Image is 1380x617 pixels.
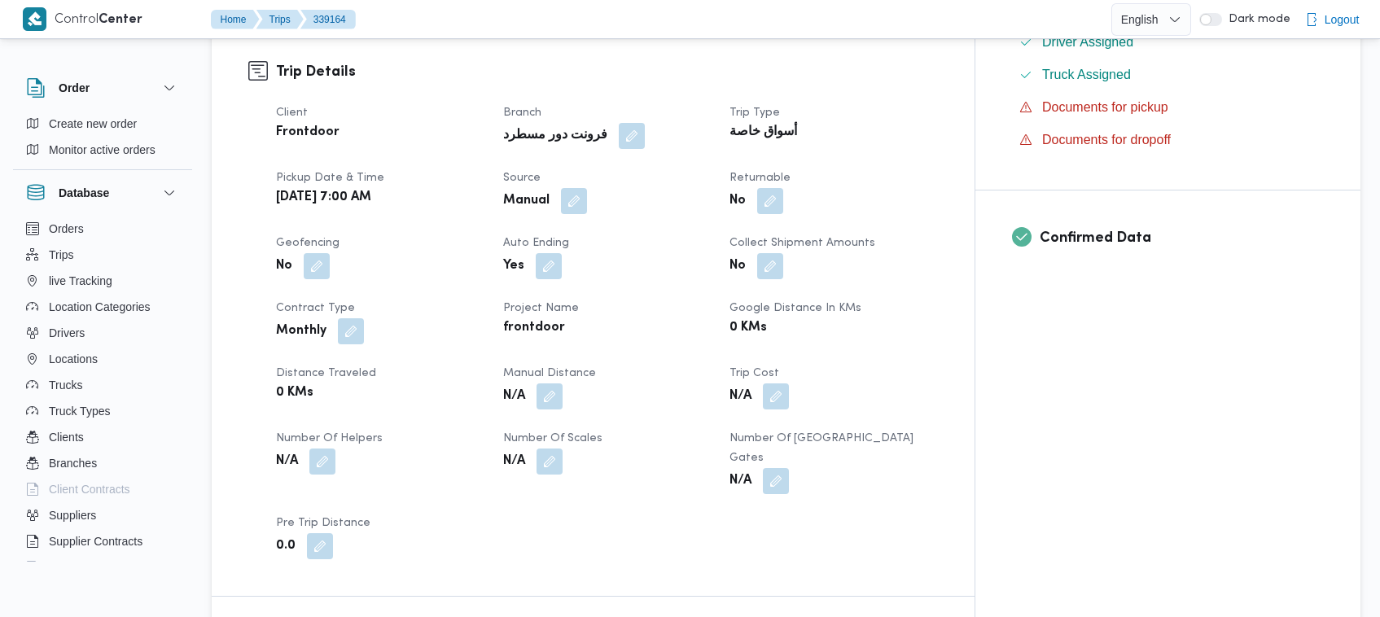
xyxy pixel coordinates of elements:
[729,368,779,379] span: Trip Cost
[503,107,541,118] span: Branch
[49,505,96,525] span: Suppliers
[49,401,110,421] span: Truck Types
[1222,13,1290,26] span: Dark mode
[729,238,875,248] span: Collect Shipment Amounts
[1013,29,1324,55] button: Driver Assigned
[13,216,192,568] div: Database
[20,216,186,242] button: Orders
[276,383,313,403] b: 0 KMs
[729,303,861,313] span: Google distance in KMs
[49,558,90,577] span: Devices
[276,536,296,556] b: 0.0
[503,238,569,248] span: Auto Ending
[503,173,541,183] span: Source
[1042,133,1171,147] span: Documents for dropoff
[20,242,186,268] button: Trips
[49,219,84,238] span: Orders
[49,453,97,473] span: Branches
[1325,10,1360,29] span: Logout
[729,191,746,211] b: No
[729,387,751,406] b: N/A
[49,297,151,317] span: Location Categories
[49,532,142,551] span: Supplier Contracts
[20,346,186,372] button: Locations
[1013,94,1324,120] button: Documents for pickup
[59,183,109,203] h3: Database
[59,78,90,98] h3: Order
[276,238,340,248] span: Geofencing
[276,518,370,528] span: Pre Trip Distance
[503,303,579,313] span: Project Name
[20,528,186,554] button: Supplier Contracts
[20,268,186,294] button: live Tracking
[729,173,791,183] span: Returnable
[276,188,371,208] b: [DATE] 7:00 AM
[1042,65,1131,85] span: Truck Assigned
[503,368,596,379] span: Manual Distance
[26,183,179,203] button: Database
[49,245,74,265] span: Trips
[729,433,913,463] span: Number of [GEOGRAPHIC_DATA] Gates
[49,140,156,160] span: Monitor active orders
[276,368,376,379] span: Distance Traveled
[20,450,186,476] button: Branches
[20,554,186,580] button: Devices
[276,173,384,183] span: Pickup date & time
[1042,100,1168,114] span: Documents for pickup
[211,10,260,29] button: Home
[1042,33,1133,52] span: Driver Assigned
[1042,68,1131,81] span: Truck Assigned
[49,323,85,343] span: Drivers
[49,479,130,499] span: Client Contracts
[20,502,186,528] button: Suppliers
[1040,227,1324,249] h3: Confirmed Data
[1013,62,1324,88] button: Truck Assigned
[20,320,186,346] button: Drivers
[276,322,326,341] b: Monthly
[49,271,112,291] span: live Tracking
[276,303,355,313] span: Contract Type
[503,452,525,471] b: N/A
[1299,3,1366,36] button: Logout
[20,424,186,450] button: Clients
[300,10,356,29] button: 339164
[20,137,186,163] button: Monitor active orders
[503,191,550,211] b: Manual
[1013,127,1324,153] button: Documents for dropoff
[276,107,308,118] span: Client
[729,471,751,491] b: N/A
[1042,98,1168,117] span: Documents for pickup
[276,433,383,444] span: Number of Helpers
[49,427,84,447] span: Clients
[13,111,192,169] div: Order
[503,126,607,146] b: فرونت دور مسطرد
[729,107,780,118] span: Trip Type
[276,256,292,276] b: No
[20,294,186,320] button: Location Categories
[503,387,525,406] b: N/A
[20,398,186,424] button: Truck Types
[276,452,298,471] b: N/A
[99,14,142,26] b: Center
[20,111,186,137] button: Create new order
[276,61,938,83] h3: Trip Details
[49,349,98,369] span: Locations
[49,114,137,133] span: Create new order
[26,78,179,98] button: Order
[20,372,186,398] button: Trucks
[23,7,46,31] img: X8yXhbKr1z7QwAAAABJRU5ErkJggg==
[503,318,565,338] b: frontdoor
[1042,130,1171,150] span: Documents for dropoff
[276,123,340,142] b: Frontdoor
[503,256,524,276] b: Yes
[20,476,186,502] button: Client Contracts
[503,433,602,444] span: Number of Scales
[49,375,82,395] span: Trucks
[256,10,304,29] button: Trips
[1042,35,1133,49] span: Driver Assigned
[729,256,746,276] b: No
[729,123,797,142] b: أسواق خاصة
[729,318,767,338] b: 0 KMs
